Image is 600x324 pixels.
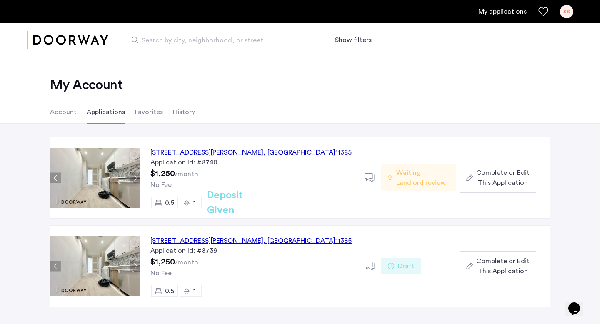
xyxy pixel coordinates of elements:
[27,25,108,56] img: logo
[87,100,125,124] li: Applications
[165,199,174,206] span: 0.5
[50,148,140,208] img: Apartment photo
[150,169,175,178] span: $1,250
[50,173,61,183] button: Previous apartment
[193,288,196,294] span: 1
[130,261,140,272] button: Next apartment
[335,35,372,45] button: Show or hide filters
[165,288,174,294] span: 0.5
[476,168,530,188] span: Complete or Edit This Application
[150,258,175,266] span: $1,250
[142,35,302,45] span: Search by city, neighborhood, or street.
[565,291,592,316] iframe: chat widget
[150,157,355,167] div: Application Id: #8740
[130,173,140,183] button: Next apartment
[263,149,335,156] span: , [GEOGRAPHIC_DATA]
[207,188,273,218] h2: Deposit Given
[175,171,198,177] sub: /month
[263,237,335,244] span: , [GEOGRAPHIC_DATA]
[175,259,198,266] sub: /month
[476,256,530,276] span: Complete or Edit This Application
[150,270,172,277] span: No Fee
[50,261,61,272] button: Previous apartment
[538,7,548,17] a: Favorites
[150,147,352,157] div: [STREET_ADDRESS][PERSON_NAME] 11385
[50,100,77,124] li: Account
[460,251,536,281] button: button
[560,5,573,18] div: SS
[193,199,196,206] span: 1
[125,30,325,50] input: Apartment Search
[460,163,536,193] button: button
[50,77,550,93] h2: My Account
[173,100,195,124] li: History
[150,182,172,188] span: No Fee
[27,25,108,56] a: Cazamio logo
[135,100,163,124] li: Favorites
[50,236,140,296] img: Apartment photo
[398,261,415,271] span: Draft
[150,246,355,256] div: Application Id: #8739
[478,7,527,17] a: My application
[150,236,352,246] div: [STREET_ADDRESS][PERSON_NAME] 11385
[396,168,450,188] span: Waiting Landlord review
